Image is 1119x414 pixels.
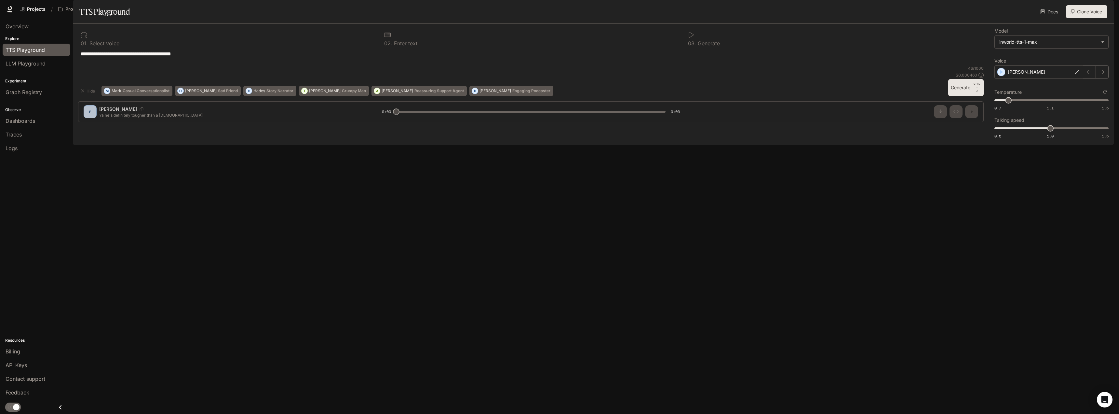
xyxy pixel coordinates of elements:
span: 1.5 [1102,105,1109,111]
p: Project [PERSON_NAME] [65,7,102,12]
span: 1.0 [1047,133,1054,139]
p: Hades [253,89,265,93]
button: T[PERSON_NAME]Grumpy Man [299,86,369,96]
p: Generate [696,41,720,46]
div: H [246,86,252,96]
p: 0 2 . [384,41,392,46]
p: Talking speed [994,118,1024,122]
p: [PERSON_NAME] [382,89,413,93]
button: A[PERSON_NAME]Reassuring Support Agent [371,86,467,96]
p: [PERSON_NAME] [479,89,511,93]
p: $ 0.000460 [956,72,977,78]
p: Sad Friend [218,89,238,93]
button: Clone Voice [1066,5,1107,18]
div: inworld-tts-1-max [999,39,1098,45]
span: 1.1 [1047,105,1054,111]
p: Story Narrator [266,89,293,93]
a: Docs [1039,5,1061,18]
p: Temperature [994,90,1022,94]
div: D [472,86,478,96]
div: inworld-tts-1-max [995,36,1108,48]
a: Go to projects [17,3,48,16]
p: [PERSON_NAME] [185,89,217,93]
p: 0 3 . [688,41,696,46]
span: Projects [27,7,46,12]
p: Select voice [88,41,119,46]
p: [PERSON_NAME] [309,89,341,93]
p: Reassuring Support Agent [414,89,464,93]
button: Reset to default [1101,89,1109,96]
div: / [48,6,55,13]
div: Open Intercom Messenger [1097,392,1112,407]
p: 0 1 . [81,41,88,46]
button: GenerateCTRL +⏎ [948,79,984,96]
button: O[PERSON_NAME]Sad Friend [175,86,241,96]
button: D[PERSON_NAME]Engaging Podcaster [469,86,553,96]
p: [PERSON_NAME] [1008,69,1045,75]
p: Casual Conversationalist [123,89,169,93]
button: HHadesStory Narrator [243,86,296,96]
span: 1.5 [1102,133,1109,139]
p: 46 / 1000 [968,65,984,71]
div: T [302,86,307,96]
p: Enter text [392,41,417,46]
div: M [104,86,110,96]
button: MMarkCasual Conversationalist [101,86,172,96]
button: Hide [78,86,99,96]
div: A [374,86,380,96]
p: Mark [112,89,121,93]
div: O [178,86,183,96]
p: Voice [994,59,1006,63]
p: Model [994,29,1008,33]
p: ⏎ [973,82,981,93]
p: Grumpy Man [342,89,366,93]
span: 0.5 [994,133,1001,139]
p: Engaging Podcaster [512,89,550,93]
p: CTRL + [973,82,981,90]
span: 0.7 [994,105,1001,111]
button: Open workspace menu [55,3,112,16]
h1: TTS Playground [79,5,130,18]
